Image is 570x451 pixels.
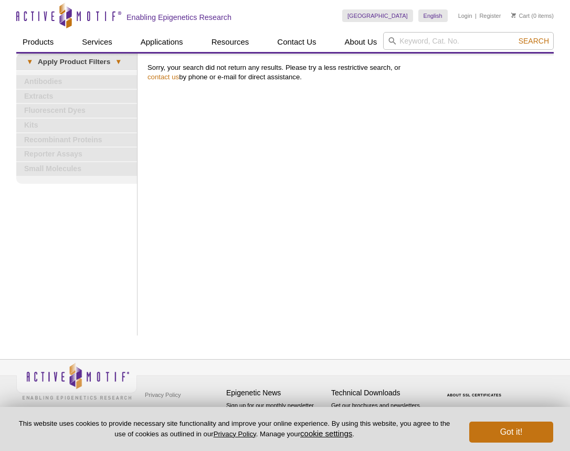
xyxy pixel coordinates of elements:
h2: Enabling Epigenetics Research [126,13,231,22]
a: Fluorescent Dyes [16,104,137,118]
a: Products [16,32,60,52]
button: Search [515,36,552,46]
p: Sorry, your search did not return any results. Please try a less restrictive search, or by phone ... [147,63,548,82]
button: Got it! [469,422,553,443]
a: Privacy Policy [214,430,256,438]
a: About Us [339,32,384,52]
img: Active Motif, [16,360,137,402]
a: Reporter Assays [16,148,137,161]
a: ABOUT SSL CERTIFICATES [447,393,502,397]
li: | [475,9,477,22]
table: Click to Verify - This site chose Symantec SSL for secure e-commerce and confidential communicati... [436,378,515,401]
a: Resources [205,32,256,52]
input: Keyword, Cat. No. [383,32,554,50]
a: Small Molecules [16,162,137,176]
a: Recombinant Proteins [16,133,137,147]
p: This website uses cookies to provide necessary site functionality and improve your online experie... [17,419,452,439]
a: Antibodies [16,75,137,89]
li: (0 items) [511,9,554,22]
span: ▾ [110,57,126,67]
span: ▾ [22,57,38,67]
a: contact us [147,73,179,81]
a: Terms & Conditions [142,403,197,418]
a: Extracts [16,90,137,103]
a: [GEOGRAPHIC_DATA] [342,9,413,22]
a: Kits [16,119,137,132]
a: Privacy Policy [142,387,183,403]
p: Get our brochures and newsletters, or request them by mail. [331,401,431,428]
a: ▾Apply Product Filters▾ [16,54,137,70]
img: Your Cart [511,13,516,18]
a: Login [458,12,472,19]
h4: Epigenetic News [226,389,326,397]
p: Sign up for our monthly newsletter highlighting recent publications in the field of epigenetics. [226,401,326,437]
a: English [418,9,448,22]
h4: Technical Downloads [331,389,431,397]
a: Register [479,12,501,19]
button: cookie settings [300,429,352,438]
a: Cart [511,12,530,19]
a: Contact Us [271,32,322,52]
a: Applications [134,32,189,52]
a: Services [76,32,119,52]
span: Search [519,37,549,45]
